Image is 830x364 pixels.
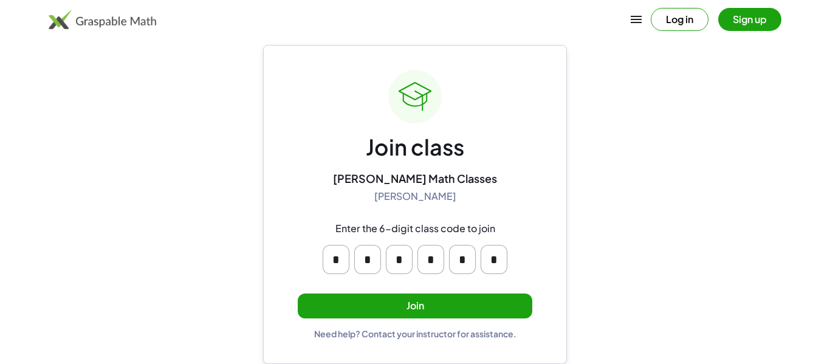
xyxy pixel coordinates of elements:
div: Join class [366,133,464,162]
button: Sign up [718,8,781,31]
input: Please enter OTP character 2 [354,245,381,274]
button: Log in [651,8,708,31]
div: [PERSON_NAME] Math Classes [333,171,497,185]
input: Please enter OTP character 3 [386,245,413,274]
input: Please enter OTP character 1 [323,245,349,274]
button: Join [298,294,532,318]
div: [PERSON_NAME] [374,190,456,203]
input: Please enter OTP character 4 [417,245,444,274]
input: Please enter OTP character 5 [449,245,476,274]
div: Enter the 6-digit class code to join [335,222,495,235]
div: Need help? Contact your instructor for assistance. [314,328,516,339]
input: Please enter OTP character 6 [481,245,507,274]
